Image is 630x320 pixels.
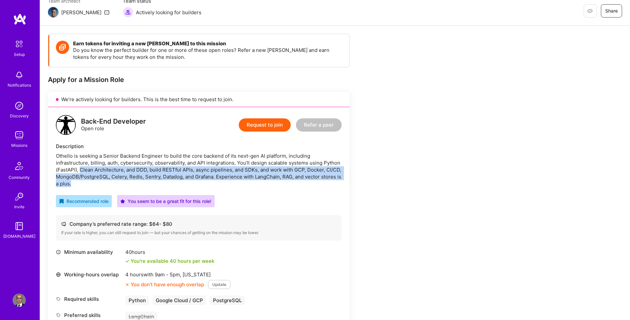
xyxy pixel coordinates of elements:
h4: Earn tokens for inviting a new [PERSON_NAME] to this mission [73,41,343,47]
div: Discovery [10,112,29,119]
div: 4 hours with [US_STATE] [125,271,231,278]
img: logo [56,115,76,135]
div: Othello is seeking a Senior Backend Engineer to build the core backend of its next-gen AI platfor... [56,152,342,187]
div: Python [125,296,149,305]
div: Open role [81,118,146,132]
i: icon PurpleStar [120,199,125,204]
i: icon Clock [56,250,61,255]
button: Request to join [239,118,291,132]
i: icon Check [125,259,129,263]
img: discovery [13,99,26,112]
a: User Avatar [11,294,27,307]
div: Minimum availability [56,249,122,256]
i: icon World [56,272,61,277]
i: icon Tag [56,313,61,318]
i: icon RecommendedBadge [59,199,64,204]
img: Actively looking for builders [123,7,133,18]
div: Preferred skills [56,312,122,319]
img: Team Architect [48,7,59,18]
div: We’re actively looking for builders. This is the best time to request to join. [48,92,350,107]
i: icon CloseOrange [125,283,129,287]
span: 9am - 5pm , [153,271,183,278]
div: Recommended role [59,198,108,205]
button: Refer a peer [296,118,342,132]
div: Required skills [56,296,122,302]
div: Apply for a Mission Role [48,75,350,84]
i: icon Cash [61,221,66,226]
div: You don’t have enough overlap [125,281,204,288]
img: Invite [13,190,26,203]
img: bell [13,68,26,82]
i: icon EyeClosed [587,8,593,14]
div: Invite [14,203,24,210]
button: Share [601,4,622,18]
img: logo [13,13,26,25]
div: Back-End Developer [81,118,146,125]
div: You seem to be a great fit for this role! [120,198,211,205]
img: Community [11,158,27,174]
img: setup [12,37,26,51]
img: guide book [13,220,26,233]
div: Working-hours overlap [56,271,122,278]
div: Missions [11,142,27,149]
div: Notifications [8,82,31,89]
span: Share [605,8,618,14]
button: Update [208,280,231,289]
div: Community [9,174,30,181]
i: icon Tag [56,297,61,301]
p: Do you know the perfect builder for one or more of these open roles? Refer a new [PERSON_NAME] an... [73,47,343,60]
img: teamwork [13,129,26,142]
div: Company’s preferred rate range: $ 64 - $ 80 [61,220,336,227]
img: Token icon [56,41,69,54]
img: User Avatar [13,294,26,307]
div: Description [56,143,342,150]
span: Actively looking for builders [136,9,201,16]
div: 40 hours [125,249,214,256]
div: If your rate is higher, you can still request to join — but your chances of getting on the missio... [61,230,336,235]
div: [PERSON_NAME] [61,9,102,16]
div: Setup [14,51,25,58]
div: PostgreSQL [210,296,245,305]
div: Google Cloud / GCP [152,296,206,305]
i: icon Mail [104,10,109,15]
div: [DOMAIN_NAME] [3,233,35,240]
div: You're available 40 hours per week [125,258,214,264]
